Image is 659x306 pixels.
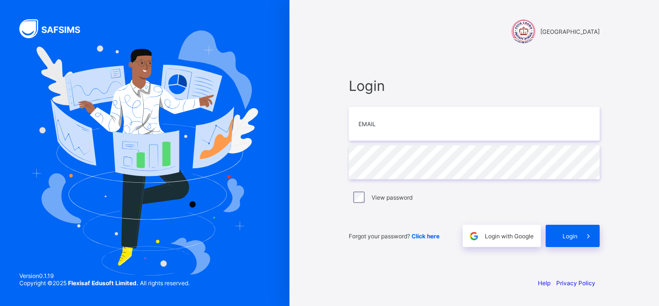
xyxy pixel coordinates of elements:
strong: Flexisaf Edusoft Limited. [68,279,138,287]
span: Copyright © 2025 All rights reserved. [19,279,190,287]
img: SAFSIMS Logo [19,19,92,38]
span: Forgot your password? [349,233,439,240]
a: Privacy Policy [556,279,595,287]
span: Login with Google [485,233,534,240]
img: google.396cfc9801f0270233282035f929180a.svg [468,231,480,242]
a: Help [538,279,550,287]
img: Hero Image [31,30,259,275]
span: Login [563,233,577,240]
label: View password [371,194,412,201]
span: Version 0.1.19 [19,272,190,279]
span: Login [349,77,600,94]
span: [GEOGRAPHIC_DATA] [540,28,600,35]
a: Click here [412,233,439,240]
